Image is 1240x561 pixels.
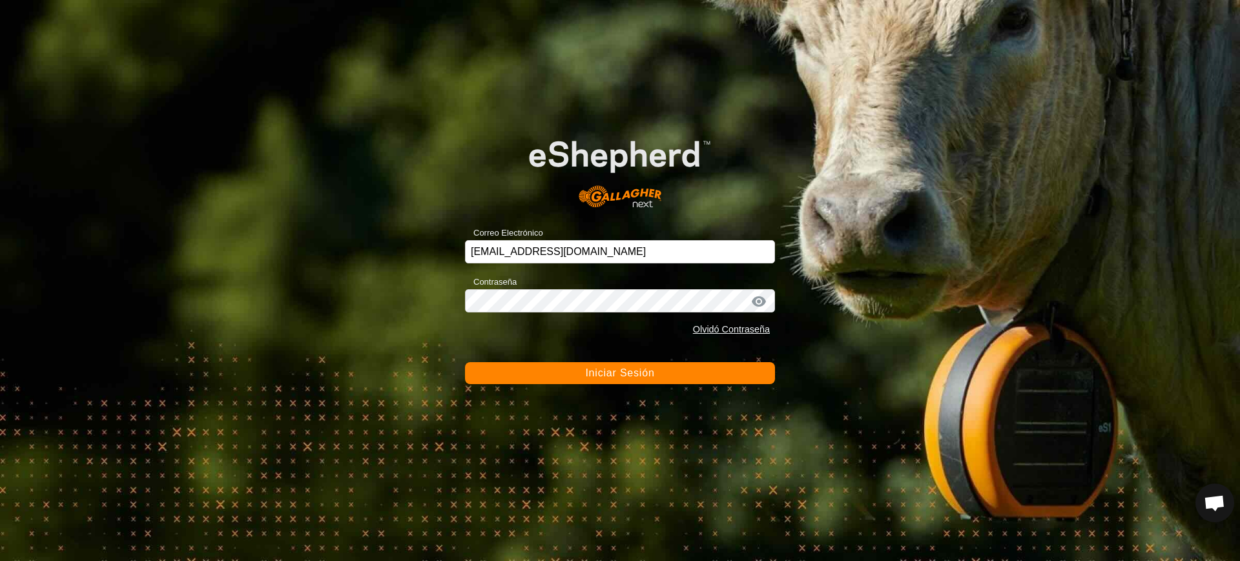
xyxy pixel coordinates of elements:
img: Logo de eShepherd [496,115,744,221]
input: Correo Electrónico [465,240,775,263]
label: Correo Electrónico [465,227,543,240]
a: Olvidó Contraseña [693,324,770,334]
div: Chat abierto [1195,484,1234,522]
button: Iniciar Sesión [465,362,775,384]
label: Contraseña [465,276,517,289]
span: Iniciar Sesión [585,367,654,378]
